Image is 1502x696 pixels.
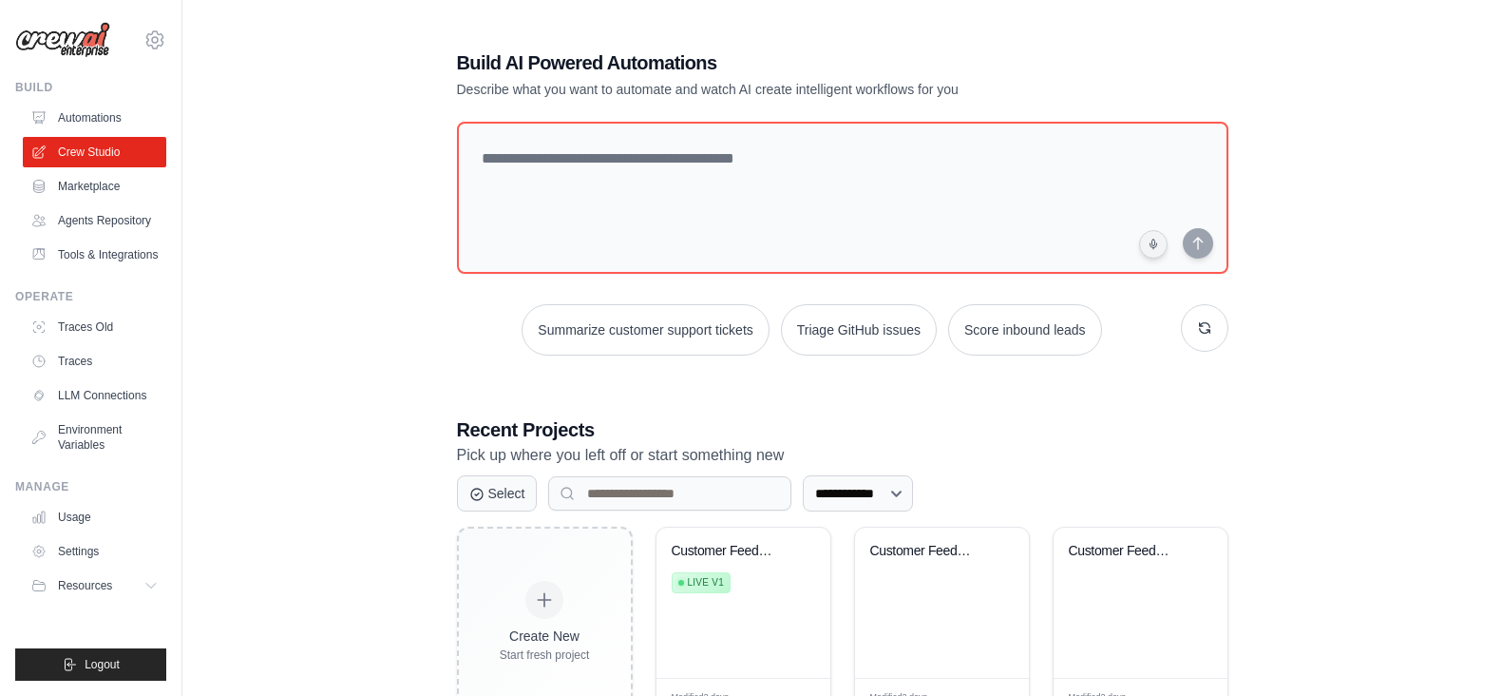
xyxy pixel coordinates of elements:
[870,543,985,560] div: Customer Feedback Processing System
[522,304,769,356] button: Summarize customer support tickets
[23,171,166,202] a: Marketplace
[23,346,166,377] a: Traces
[457,443,1228,468] p: Pick up where you left off or start something new
[781,304,937,356] button: Triage GitHub issues
[15,80,166,95] div: Build
[85,657,120,672] span: Logout
[23,103,166,133] a: Automations
[457,475,538,512] button: Select
[1069,543,1184,560] div: Customer Feedback Sentiment Analyzer
[23,570,166,601] button: Resources
[23,536,166,567] a: Settings
[1139,230,1168,259] button: Click to speak your automation idea
[23,415,166,460] a: Environment Variables
[500,627,590,646] div: Create New
[23,205,166,236] a: Agents Repository
[15,289,166,304] div: Operate
[500,648,590,663] div: Start fresh project
[15,648,166,681] button: Logout
[948,304,1102,356] button: Score inbound leads
[457,49,1095,76] h1: Build AI Powered Automations
[23,380,166,411] a: LLM Connections
[23,312,166,342] a: Traces Old
[688,575,724,590] span: Live v1
[457,416,1228,443] h3: Recent Projects
[15,479,166,494] div: Manage
[23,502,166,532] a: Usage
[1181,304,1228,352] button: Get new suggestions
[672,543,787,560] div: Customer Feedback Processing System
[58,578,112,593] span: Resources
[15,22,110,58] img: Logo
[23,137,166,167] a: Crew Studio
[457,80,1095,99] p: Describe what you want to automate and watch AI create intelligent workflows for you
[23,240,166,270] a: Tools & Integrations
